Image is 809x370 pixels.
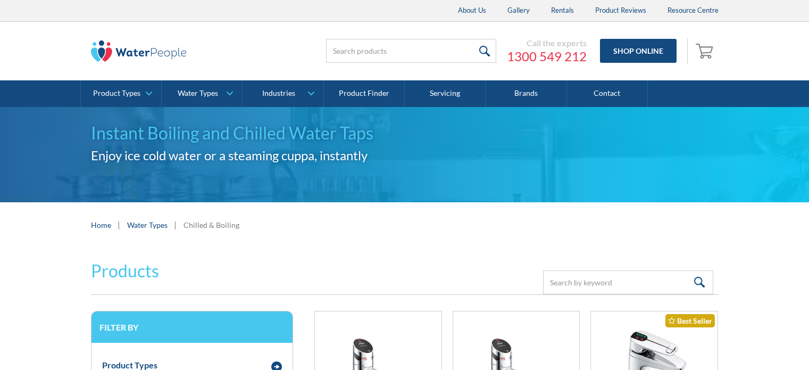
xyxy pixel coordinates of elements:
[543,270,713,294] input: Search by keyword
[184,219,239,231] div: Chilled & Boiling
[91,120,719,146] h1: Instant Boiling and Chilled Water Taps
[116,218,122,231] div: |
[178,89,218,98] div: Water Types
[693,38,719,64] a: Open empty cart
[326,39,496,63] input: Search products
[507,48,587,64] a: 1300 549 212
[600,39,677,63] a: Shop Online
[173,218,178,231] div: |
[703,317,809,370] iframe: podium webchat widget bubble
[262,89,295,98] div: Industries
[507,38,587,48] div: Call the experts
[91,258,159,284] h2: Products
[99,322,285,332] h3: Filter by
[324,80,405,107] a: Product Finder
[405,80,486,107] a: Servicing
[162,80,242,107] a: Water Types
[127,219,168,231] a: Water Types
[91,219,111,231] a: Home
[696,42,716,59] img: shopping cart
[665,314,715,327] div: Best Seller
[243,80,323,107] a: Industries
[93,89,140,98] div: Product Types
[91,146,719,165] h2: Enjoy ice cold water or a steaming cuppa, instantly
[91,40,187,62] img: The Water People
[567,80,648,107] a: Contact
[81,80,161,107] a: Product Types
[486,80,566,107] a: Brands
